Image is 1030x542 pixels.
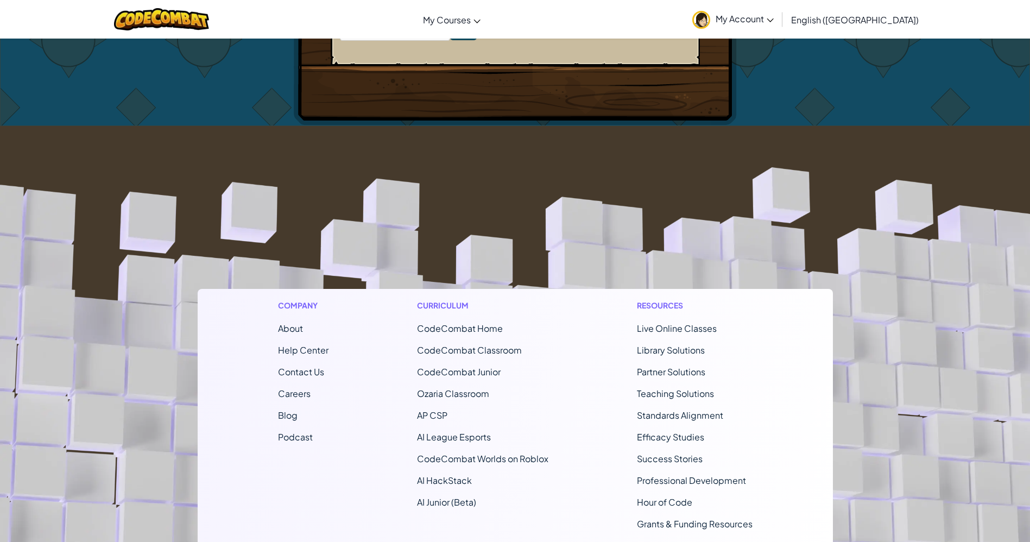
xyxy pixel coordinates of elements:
a: Partner Solutions [637,366,705,377]
a: AP CSP [417,409,447,421]
a: My Account [687,2,779,36]
a: English ([GEOGRAPHIC_DATA]) [786,5,924,34]
h1: Curriculum [417,300,548,311]
a: Podcast [278,431,313,443]
a: Ozaria Classroom [417,388,489,399]
a: Help Center [278,344,328,356]
a: AI HackStack [417,475,472,486]
a: AI League Esports [417,431,491,443]
a: Standards Alignment [637,409,723,421]
a: Library Solutions [637,344,705,356]
a: CodeCombat Worlds on Roblox [417,453,548,464]
span: My Account [716,13,774,24]
a: Careers [278,388,311,399]
a: CodeCombat Classroom [417,344,522,356]
a: About [278,323,303,334]
a: Professional Development [637,475,746,486]
span: English ([GEOGRAPHIC_DATA]) [791,14,919,26]
a: AI Junior (Beta) [417,496,476,508]
a: Grants & Funding Resources [637,518,753,530]
a: Live Online Classes [637,323,717,334]
a: Blog [278,409,298,421]
img: CodeCombat logo [114,8,209,30]
h1: Company [278,300,328,311]
a: My Courses [418,5,486,34]
h1: Resources [637,300,753,311]
a: Success Stories [637,453,703,464]
span: Contact Us [278,366,324,377]
span: My Courses [423,14,471,26]
a: CodeCombat Junior [417,366,501,377]
a: Efficacy Studies [637,431,704,443]
img: avatar [692,11,710,29]
a: Hour of Code [637,496,692,508]
a: Teaching Solutions [637,388,714,399]
span: CodeCombat Home [417,323,503,334]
